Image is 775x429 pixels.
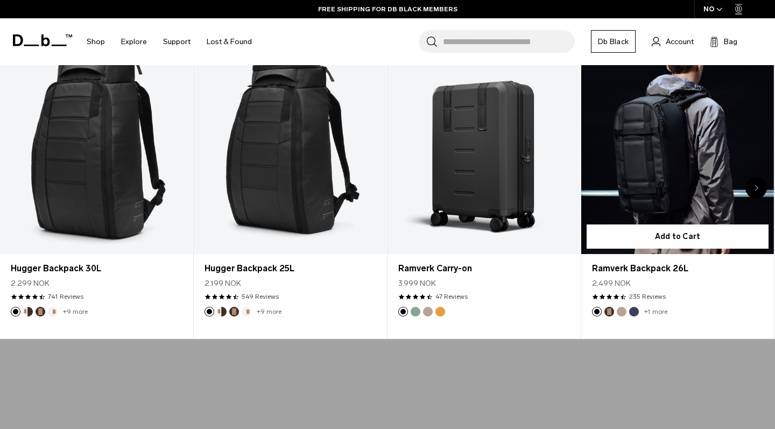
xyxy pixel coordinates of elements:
[629,292,666,301] a: 235 reviews
[257,308,281,315] a: +9 more
[318,4,457,14] a: FREE SHIPPING FOR DB BLACK MEMBERS
[592,307,602,317] button: Black Out
[591,30,636,53] a: Db Black
[592,262,763,275] a: Ramverk Backpack 26L
[592,278,631,289] span: 2.499 NOK
[23,307,33,317] button: Cappuccino
[411,307,420,317] button: Green Ray
[587,224,769,249] button: Add to Cart
[435,307,445,317] button: Parhelion Orange
[207,23,252,61] a: Lost & Found
[11,262,182,275] a: Hugger Backpack 30L
[229,307,239,317] button: Espresso
[205,307,214,317] button: Black Out
[121,23,147,61] a: Explore
[745,177,767,199] div: Next slide
[163,23,191,61] a: Support
[205,278,241,289] span: 2.199 NOK
[710,35,737,48] button: Bag
[398,278,436,289] span: 3.999 NOK
[581,39,775,339] div: 4 / 20
[666,36,694,47] span: Account
[581,40,774,254] a: Ramverk Backpack 26L
[652,35,694,48] a: Account
[194,40,386,254] a: Hugger Backpack 25L
[63,308,88,315] a: +9 more
[387,39,581,339] div: 3 / 20
[435,292,468,301] a: 47 reviews
[48,307,58,317] button: Oatmilk
[644,308,667,315] a: +1 more
[724,36,737,47] span: Bag
[11,278,50,289] span: 2.299 NOK
[398,307,408,317] button: Black Out
[79,18,260,65] nav: Main Navigation
[423,307,433,317] button: Fogbow Beige
[629,307,639,317] button: Blue Hour
[398,262,569,275] a: Ramverk Carry-on
[617,307,626,317] button: Fogbow Beige
[205,262,376,275] a: Hugger Backpack 25L
[87,23,105,61] a: Shop
[48,292,83,301] a: 741 reviews
[11,307,20,317] button: Black Out
[604,307,614,317] button: Espresso
[242,307,251,317] button: Oatmilk
[36,307,45,317] button: Espresso
[194,39,387,339] div: 2 / 20
[387,40,580,254] a: Ramverk Carry-on
[217,307,227,317] button: Cappuccino
[242,292,279,301] a: 549 reviews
